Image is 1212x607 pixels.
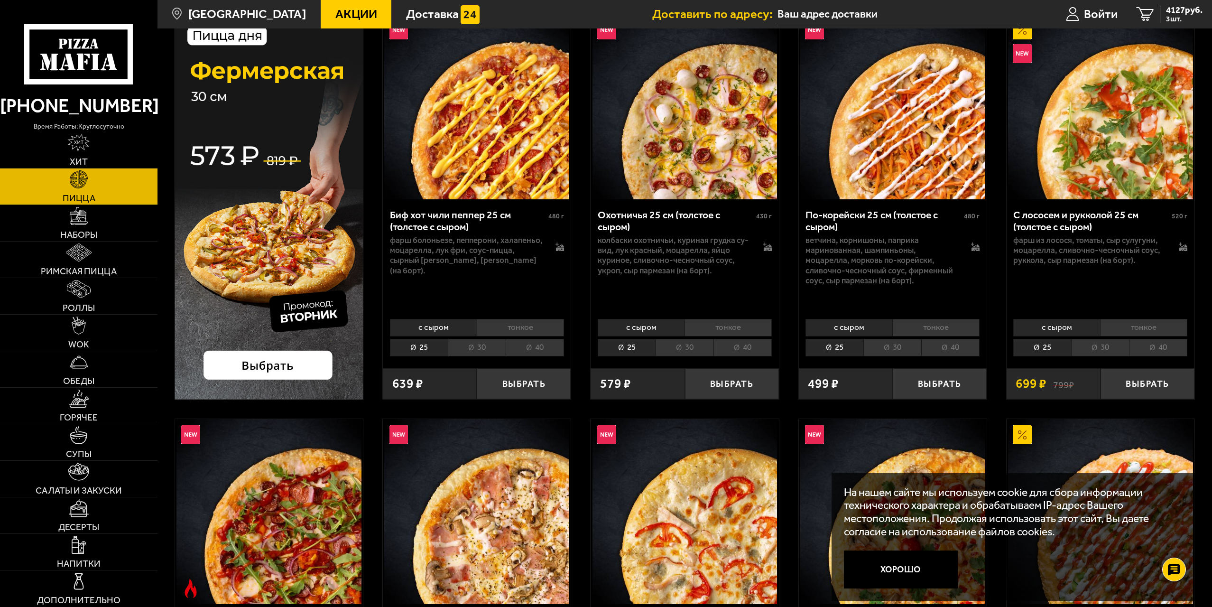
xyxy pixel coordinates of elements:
[1013,339,1071,356] li: 25
[389,425,408,444] img: Новинка
[1053,377,1074,390] s: 799 ₽
[1008,419,1193,604] img: Аль-Шам 25 см (толстое с сыром)
[805,339,863,356] li: 25
[68,340,89,349] span: WOK
[461,5,480,24] img: 15daf4d41897b9f0e9f617042186c801.svg
[652,8,777,20] span: Доставить по адресу:
[70,157,88,166] span: Хит
[805,319,892,336] li: с сыром
[390,339,448,356] li: 25
[335,8,377,20] span: Акции
[406,8,459,20] span: Доставка
[592,419,777,604] img: Сырная с цыплёнком 25 см (толстое с сыром)
[477,319,564,336] li: тонкое
[598,235,750,276] p: колбаски охотничьи, куриная грудка су-вид, лук красный, моцарелла, яйцо куриное, сливочно-чесночн...
[383,14,571,199] a: НовинкаБиф хот чили пеппер 25 см (толстое с сыром)
[892,319,980,336] li: тонкое
[756,212,772,220] span: 430 г
[37,596,120,605] span: Дополнительно
[805,235,958,286] p: ветчина, корнишоны, паприка маринованная, шампиньоны, моцарелла, морковь по-корейски, сливочно-че...
[800,419,985,604] img: Том ям с креветками 25 см (толстое с сыром)
[591,419,778,604] a: НовинкаСырная с цыплёнком 25 см (толстое с сыром)
[598,209,754,233] div: Охотничья 25 см (толстое с сыром)
[176,419,361,604] img: Горыныч 25 см (толстое с сыром)
[390,209,546,233] div: Биф хот чили пеппер 25 см (толстое с сыром)
[844,551,958,588] button: Хорошо
[384,419,569,604] img: Мясная с грибами 25 см (толстое с сыром)
[389,20,408,39] img: Новинка
[63,303,95,312] span: Роллы
[805,209,962,233] div: По-корейски 25 см (толстое с сыром)
[60,413,98,422] span: Горячее
[598,319,685,336] li: с сыром
[597,425,616,444] img: Новинка
[58,523,99,532] span: Десерты
[1071,339,1129,356] li: 30
[1008,14,1193,199] img: С лососем и рукколой 25 см (толстое с сыром)
[390,235,543,276] p: фарш болоньезе, пепперони, халапеньо, моцарелла, лук фри, соус-пицца, сырный [PERSON_NAME], [PERS...
[1166,6,1203,15] span: 4127 руб.
[844,486,1176,538] p: На нашем сайте мы используем cookie для сбора информации технического характера и обрабатываем IP...
[805,20,824,39] img: Новинка
[805,425,824,444] img: Новинка
[63,376,94,385] span: Обеды
[1100,319,1187,336] li: тонкое
[383,419,571,604] a: НовинкаМясная с грибами 25 см (толстое с сыром)
[36,486,122,495] span: Салаты и закуски
[656,339,713,356] li: 30
[1129,339,1187,356] li: 40
[1013,425,1032,444] img: Акционный
[799,14,987,199] a: НовинкаПо-корейски 25 см (толстое с сыром)
[685,368,779,399] button: Выбрать
[777,6,1020,23] input: Ваш адрес доставки
[41,267,117,276] span: Римская пицца
[893,368,987,399] button: Выбрать
[799,419,987,604] a: НовинкаТом ям с креветками 25 см (толстое с сыром)
[63,194,95,203] span: Пицца
[57,559,101,568] span: Напитки
[60,230,97,239] span: Наборы
[1007,419,1194,604] a: АкционныйАль-Шам 25 см (толстое с сыром)
[808,377,839,390] span: 499 ₽
[175,419,363,604] a: НовинкаОстрое блюдоГорыныч 25 см (толстое с сыром)
[66,449,92,458] span: Супы
[1172,212,1187,220] span: 520 г
[1101,368,1194,399] button: Выбрать
[591,14,778,199] a: НовинкаОхотничья 25 см (толстое с сыром)
[1016,377,1046,390] span: 699 ₽
[921,339,980,356] li: 40
[1084,8,1118,20] span: Войти
[800,14,985,199] img: По-корейски 25 см (толстое с сыром)
[592,14,777,199] img: Охотничья 25 см (толстое с сыром)
[600,377,631,390] span: 579 ₽
[181,579,200,598] img: Острое блюдо
[597,20,616,39] img: Новинка
[1013,20,1032,39] img: Акционный
[1166,15,1203,23] span: 3 шт.
[181,425,200,444] img: Новинка
[188,8,306,20] span: [GEOGRAPHIC_DATA]
[713,339,772,356] li: 40
[685,319,772,336] li: тонкое
[548,212,564,220] span: 480 г
[1013,319,1100,336] li: с сыром
[1013,44,1032,63] img: Новинка
[392,377,423,390] span: 639 ₽
[1013,209,1169,233] div: С лососем и рукколой 25 см (толстое с сыром)
[384,14,569,199] img: Биф хот чили пеппер 25 см (толстое с сыром)
[964,212,980,220] span: 480 г
[1013,235,1166,266] p: фарш из лосося, томаты, сыр сулугуни, моцарелла, сливочно-чесночный соус, руккола, сыр пармезан (...
[1007,14,1194,199] a: АкционныйНовинкаС лососем и рукколой 25 см (толстое с сыром)
[477,368,571,399] button: Выбрать
[598,339,656,356] li: 25
[448,339,506,356] li: 30
[506,339,564,356] li: 40
[863,339,921,356] li: 30
[390,319,477,336] li: с сыром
